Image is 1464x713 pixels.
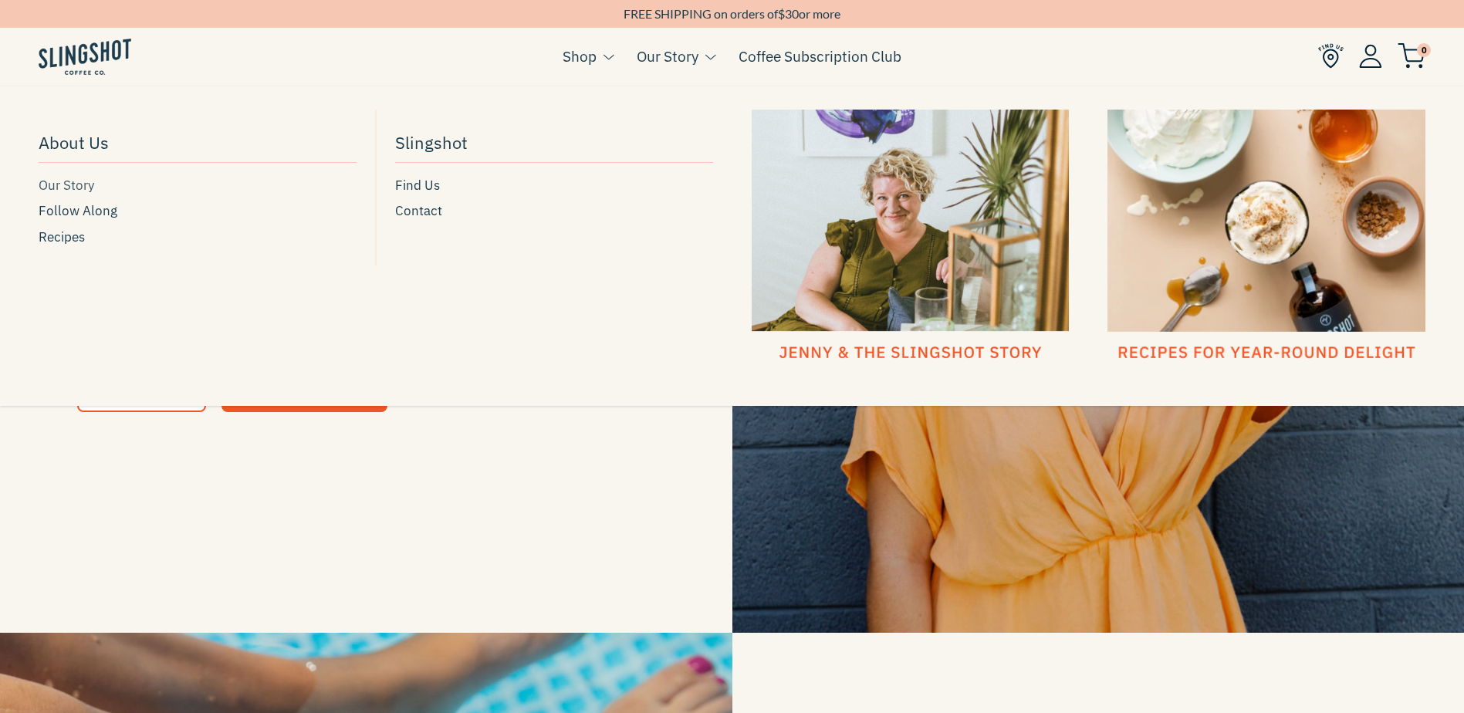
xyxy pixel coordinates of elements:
[778,6,785,21] span: $
[395,175,440,196] span: Find Us
[1417,43,1431,57] span: 0
[39,227,357,248] a: Recipes
[39,201,117,221] span: Follow Along
[395,201,713,221] a: Contact
[1359,44,1382,68] img: Account
[739,45,901,68] a: Coffee Subscription Club
[39,227,85,248] span: Recipes
[395,125,713,163] a: Slingshot
[39,129,109,156] span: About Us
[395,201,442,221] span: Contact
[39,201,357,221] a: Follow Along
[1398,47,1425,66] a: 0
[39,175,357,196] a: Our Story
[39,125,357,163] a: About Us
[637,45,698,68] a: Our Story
[563,45,597,68] a: Shop
[395,129,468,156] span: Slingshot
[39,175,94,196] span: Our Story
[395,175,713,196] a: Find Us
[1398,43,1425,69] img: cart
[1318,43,1344,69] img: Find Us
[785,6,799,21] span: 30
